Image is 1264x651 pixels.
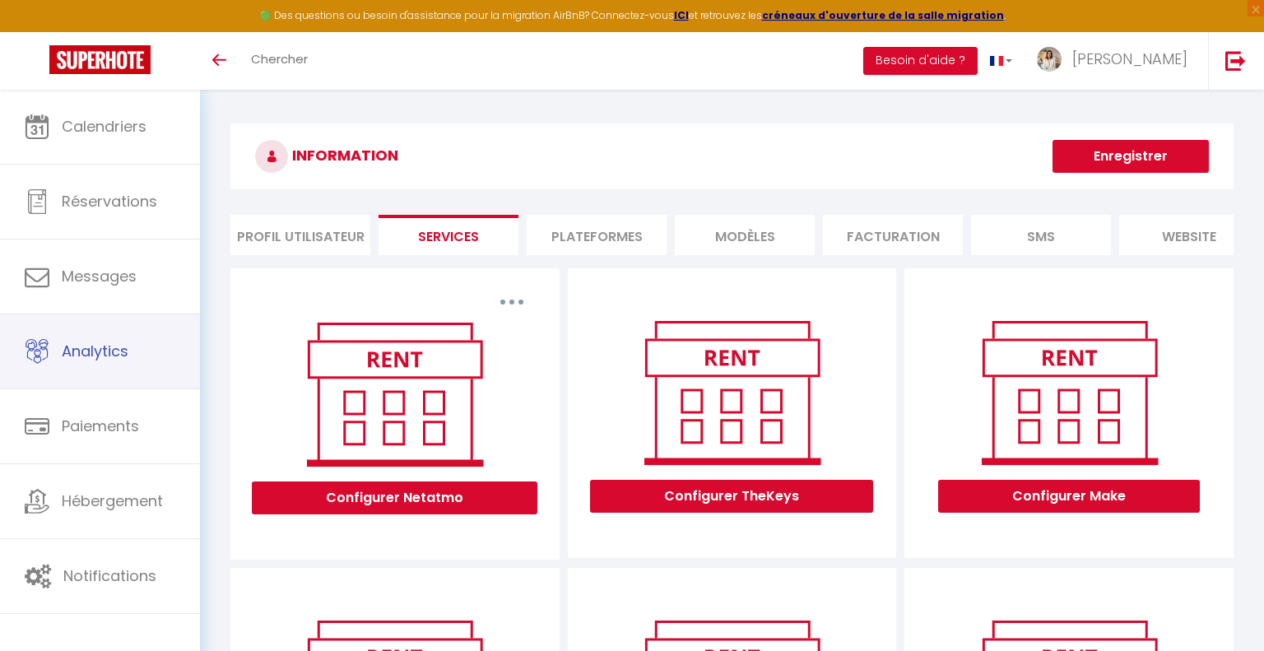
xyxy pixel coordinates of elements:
img: rent.png [627,314,837,472]
img: rent.png [964,314,1174,472]
span: Notifications [63,565,156,586]
a: ICI [674,8,689,22]
a: Chercher [239,32,320,90]
button: Enregistrer [1053,140,1209,173]
button: Configurer Netatmo [252,481,537,514]
li: Services [379,215,518,255]
a: ... [PERSON_NAME] [1025,32,1208,90]
li: MODÈLES [675,215,815,255]
img: rent.png [290,315,500,473]
span: Calendriers [62,116,146,137]
button: Configurer TheKeys [590,480,873,513]
span: Paiements [62,416,139,436]
li: Profil Utilisateur [230,215,370,255]
li: website [1119,215,1259,255]
span: Hébergement [62,491,163,511]
img: Super Booking [49,45,151,74]
button: Besoin d'aide ? [863,47,978,75]
li: SMS [971,215,1111,255]
span: Analytics [62,341,128,361]
span: Chercher [251,50,308,67]
button: Configurer Make [938,480,1200,513]
h3: INFORMATION [230,123,1234,189]
span: [PERSON_NAME] [1072,49,1187,69]
li: Facturation [823,215,963,255]
span: Messages [62,266,137,286]
a: créneaux d'ouverture de la salle migration [762,8,1004,22]
img: logout [1225,50,1246,71]
span: Réservations [62,191,157,212]
li: Plateformes [527,215,667,255]
img: ... [1037,47,1062,72]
